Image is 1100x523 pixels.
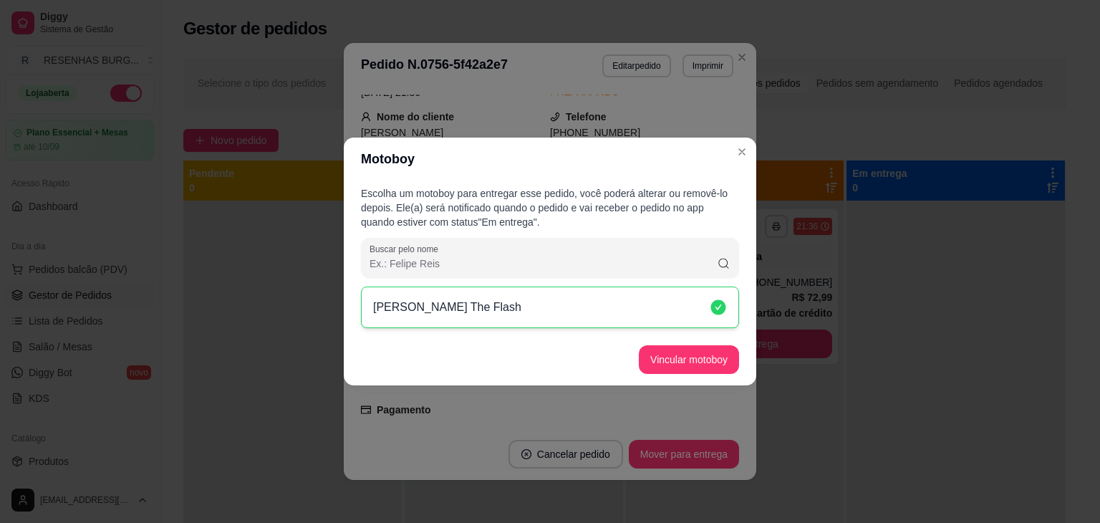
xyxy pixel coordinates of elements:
[373,299,521,316] p: [PERSON_NAME] The Flash
[370,243,443,255] label: Buscar pelo nome
[639,345,739,374] button: Vincular motoboy
[361,186,739,229] p: Escolha um motoboy para entregar esse pedido, você poderá alterar ou removê-lo depois. Ele(a) ser...
[730,140,753,163] button: Close
[344,138,756,181] header: Motoboy
[370,256,717,271] input: Buscar pelo nome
